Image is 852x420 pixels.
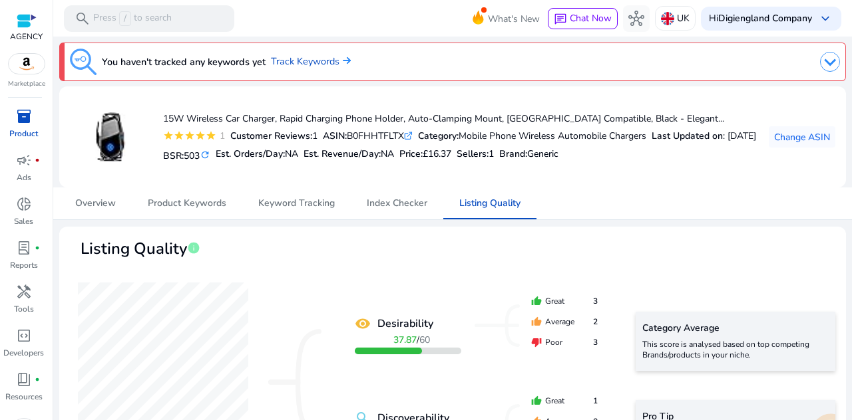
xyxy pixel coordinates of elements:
mat-icon: star [163,130,174,141]
div: B0FHHTFLTX [323,129,413,143]
span: £16.37 [423,148,451,160]
b: Customer Reviews: [230,130,312,142]
span: NA [285,148,298,160]
img: amazon.svg [9,54,45,74]
button: chatChat Now [548,8,618,29]
h5: Sellers: [457,149,494,160]
b: Desirability [377,316,433,332]
span: Generic [527,148,558,160]
span: 3 [593,336,598,348]
mat-icon: thumb_up [531,316,542,327]
div: Mobile Phone Wireless Automobile Chargers [418,129,646,143]
b: Category: [418,130,459,142]
span: Chat Now [570,12,612,25]
mat-icon: star [174,130,184,141]
p: Resources [5,391,43,403]
span: keyboard_arrow_down [817,11,833,27]
h5: Category Average [642,323,829,334]
mat-icon: thumb_down [531,337,542,348]
div: : [DATE] [652,129,756,143]
div: 1 [216,129,225,143]
p: UK [677,7,690,30]
p: Reports [10,259,38,271]
span: / [393,334,430,346]
span: info [187,241,200,255]
span: fiber_manual_record [35,377,40,382]
span: handyman [16,284,32,300]
img: keyword-tracking.svg [70,49,97,75]
span: NA [381,148,394,160]
img: uk.svg [661,12,674,25]
mat-icon: star [195,130,206,141]
span: book_4 [16,371,32,387]
span: code_blocks [16,328,32,344]
span: What's New [488,7,540,31]
mat-icon: remove_red_eye [355,316,371,332]
button: hub [623,5,650,32]
b: 37.87 [393,334,417,346]
mat-icon: thumb_up [531,296,542,306]
h4: 15W Wireless Car Charger, Rapid Charging Phone Holder, Auto-Clamping Mount, [GEOGRAPHIC_DATA] Com... [163,114,756,125]
span: search [75,11,91,27]
span: 60 [419,334,430,346]
p: Ads [17,171,31,183]
img: arrow-right.svg [339,56,351,64]
p: Developers [3,347,44,359]
div: Average [531,316,598,328]
span: campaign [16,152,32,168]
span: chat [554,13,567,26]
p: Tools [14,303,34,315]
span: / [119,11,131,26]
span: donut_small [16,196,32,212]
p: Marketplace [8,79,45,89]
span: fiber_manual_record [35,245,40,251]
span: inventory_2 [16,108,32,124]
b: Last Updated on [652,130,723,142]
p: This score is analysed based on top competing Brands/products in your niche. [642,339,829,360]
p: AGENCY [10,31,43,43]
b: Digiengland Company [718,12,812,25]
span: hub [628,11,644,27]
h5: Est. Revenue/Day: [304,149,394,160]
h3: You haven't tracked any keywords yet [102,54,266,70]
mat-icon: star [206,130,216,141]
span: 3 [593,295,598,307]
p: Press to search [93,11,172,26]
b: ASIN: [323,130,347,142]
div: Great [531,295,598,307]
span: lab_profile [16,240,32,256]
h5: : [499,149,558,160]
span: 1 [593,395,598,407]
img: dropdown-arrow.svg [820,52,840,72]
span: fiber_manual_record [35,157,40,163]
span: Product Keywords [148,199,226,208]
span: Change ASIN [774,130,830,144]
div: Poor [531,336,598,348]
span: Keyword Tracking [258,199,335,208]
span: Listing Quality [459,199,521,208]
span: 503 [184,150,200,162]
p: Sales [14,215,33,227]
span: Overview [75,199,116,208]
span: Listing Quality [81,237,187,261]
img: 41DvA49HebL._AC_US40_.jpg [85,112,135,162]
h5: BSR: [163,148,210,162]
mat-icon: thumb_up [531,395,542,406]
h5: Price: [399,149,451,160]
p: Product [9,128,38,140]
span: Brand [499,148,525,160]
mat-icon: star [184,130,195,141]
span: Index Checker [367,199,427,208]
button: Change ASIN [769,126,835,148]
a: Track Keywords [271,54,351,69]
span: 1 [489,148,494,160]
span: 2 [593,316,598,328]
h5: Est. Orders/Day: [216,149,298,160]
div: Great [531,395,598,407]
p: Hi [709,14,812,23]
mat-icon: refresh [200,149,210,161]
div: 1 [230,129,318,143]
